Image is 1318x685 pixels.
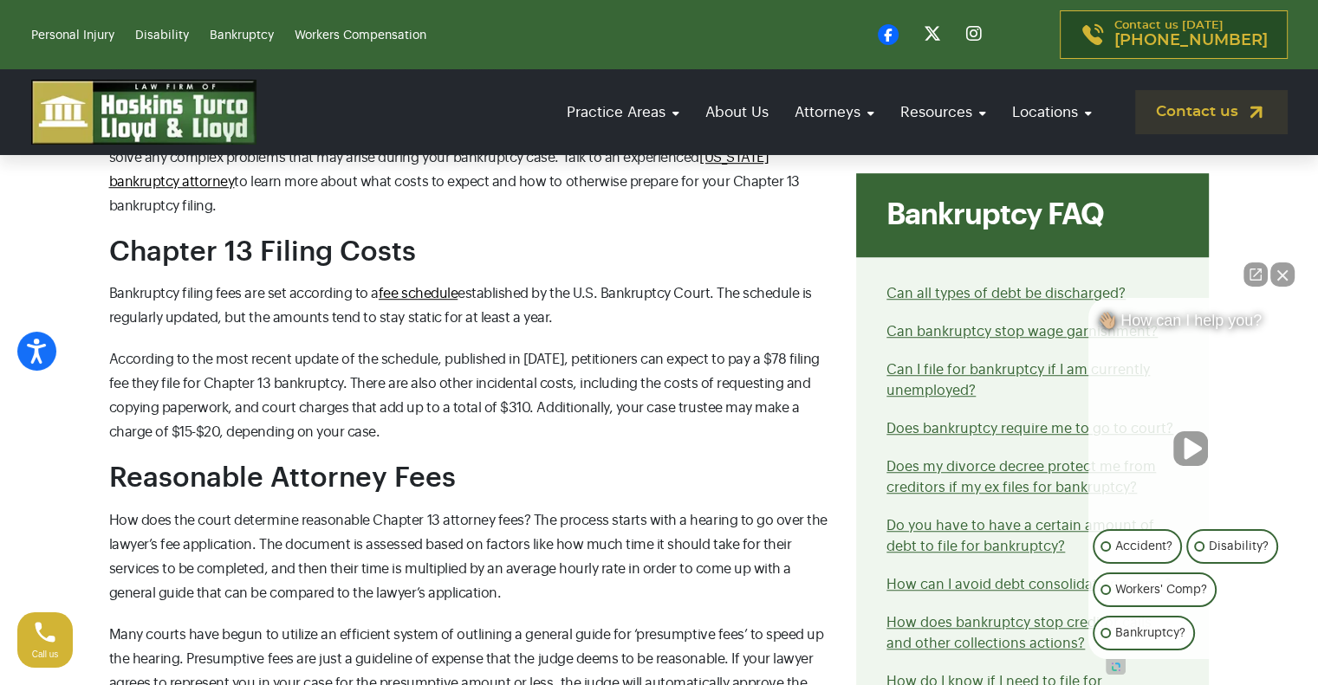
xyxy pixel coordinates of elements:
a: Open intaker chat [1106,659,1126,675]
span: Having an experienced attorney on your side means you’ll have on-hand legal resources, and a team... [109,126,811,165]
a: Locations [1003,87,1100,137]
button: Unmute video [1173,431,1208,466]
a: Personal Injury [31,29,114,42]
p: Contact us [DATE] [1114,20,1268,49]
div: 👋🏼 How can I help you? [1088,311,1292,339]
a: Contact us [1135,90,1288,134]
a: Do you have to have a certain amount of debt to file for bankruptcy? [886,519,1154,553]
span: to learn more about what costs to expect and how to otherwise prepare for your Chapter 13 bankrup... [109,175,800,213]
span: According to the most recent update of the schedule, published in [DATE], petitioners can expect ... [109,352,820,439]
a: Workers Compensation [295,29,426,42]
button: Close Intaker Chat Widget [1270,262,1295,287]
a: How can I avoid debt consolidation scams? [886,578,1172,591]
p: Disability? [1209,536,1269,557]
a: [US_STATE] bankruptcy attorney [109,151,769,189]
a: Bankruptcy [210,29,274,42]
span: Chapter 13 Filing Costs [109,238,416,266]
span: established by the U.S. Bankruptcy Court. The schedule is regularly updated, but the amounts tend... [109,287,812,325]
div: Bankruptcy FAQ [856,173,1209,257]
a: Disability [135,29,189,42]
p: Workers' Comp? [1115,579,1207,600]
a: Attorneys [786,87,883,137]
p: Bankruptcy? [1115,623,1185,643]
p: Accident? [1115,536,1172,557]
a: Can I file for bankruptcy if I am currently unemployed? [886,363,1150,397]
span: Bankruptcy filing fees are set according to a [109,287,379,300]
a: About Us [697,87,777,137]
a: Open direct chat [1243,262,1268,287]
span: How does the court determine reasonable Chapter 13 attorney fees? The process starts with a heari... [109,514,828,600]
span: Reasonable Attorney Fees [109,464,456,492]
a: Resources [892,87,995,137]
span: Call us [32,649,59,659]
a: How does bankruptcy stop creditor calls and other collections actions? [886,616,1152,650]
a: Does my divorce decree protect me from creditors if my ex files for bankruptcy? [886,460,1156,494]
a: Contact us [DATE][PHONE_NUMBER] [1060,10,1288,59]
a: Can bankruptcy stop wage garnishment? [886,325,1158,339]
span: [PHONE_NUMBER] [1114,32,1268,49]
a: fee schedule [379,287,458,300]
a: Can all types of debt be discharged? [886,287,1126,300]
a: Does bankruptcy require me to go to court? [886,422,1173,436]
a: Practice Areas [558,87,688,137]
img: logo [31,80,256,145]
